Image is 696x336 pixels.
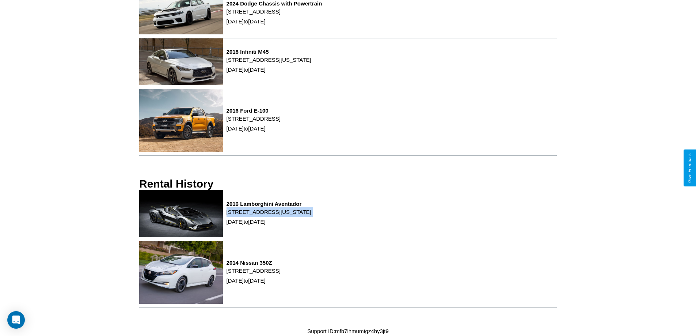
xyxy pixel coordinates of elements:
p: [DATE] to [DATE] [227,16,322,26]
p: [DATE] to [DATE] [227,276,281,286]
img: rental [139,38,223,86]
p: [DATE] to [DATE] [227,65,311,75]
p: [STREET_ADDRESS] [227,7,322,16]
img: rental [139,190,223,237]
h3: 2024 Dodge Chassis with Powertrain [227,0,322,7]
h3: 2018 Infiniti M45 [227,49,311,55]
h3: Rental History [139,178,213,190]
p: [STREET_ADDRESS] [227,266,281,276]
p: [STREET_ADDRESS][US_STATE] [227,207,311,217]
h3: 2016 Lamborghini Aventador [227,201,311,207]
p: [STREET_ADDRESS][US_STATE] [227,55,311,65]
img: rental [139,89,223,152]
p: [DATE] to [DATE] [227,217,311,227]
div: Open Intercom Messenger [7,311,25,329]
p: [STREET_ADDRESS] [227,114,281,124]
h3: 2016 Ford E-100 [227,107,281,114]
div: Give Feedback [687,153,692,183]
p: Support ID: mfb7lhmumtgz4hy3jt9 [307,326,389,336]
h3: 2014 Nissan 350Z [227,260,281,266]
p: [DATE] to [DATE] [227,124,281,133]
img: rental [139,241,223,304]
